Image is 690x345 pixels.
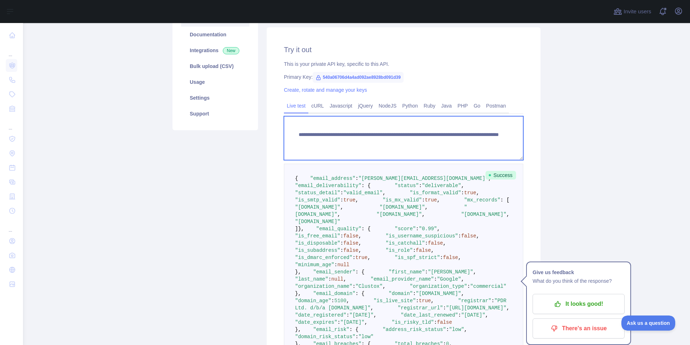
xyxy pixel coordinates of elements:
[422,183,461,189] span: "deliverable"
[386,233,458,239] span: "is_username_suspicious"
[419,183,422,189] span: :
[295,283,353,289] span: "organization_name"
[458,298,491,304] span: "registrar"
[425,197,437,203] span: true
[425,240,428,246] span: :
[349,312,373,318] span: "[DATE]"
[461,190,464,196] span: :
[621,316,676,331] iframe: Toggle Customer Support
[483,100,509,112] a: Postman
[467,283,470,289] span: :
[284,100,308,112] a: Live test
[343,276,346,282] span: ,
[295,312,346,318] span: "date_registered"
[476,233,479,239] span: ,
[340,319,364,325] span: "[DATE]"
[284,60,523,68] div: This is your private API key, specific to this API.
[355,334,358,340] span: :
[181,58,249,74] a: Bulk upload (CSV)
[295,276,328,282] span: "last_name"
[428,269,473,275] span: "[PERSON_NAME]"
[295,334,355,340] span: "domain_risk_status"
[449,327,464,332] span: "low"
[388,291,413,296] span: "domain"
[446,305,506,311] span: "[URL][DOMAIN_NAME]"
[443,255,458,260] span: false
[313,269,355,275] span: "email_sender"
[181,74,249,90] a: Usage
[223,47,239,54] span: New
[295,291,301,296] span: },
[181,90,249,106] a: Settings
[538,298,619,310] p: It looks good!
[334,298,346,304] span: 5100
[395,183,419,189] span: "status"
[377,212,422,217] span: "[DOMAIN_NAME]"
[368,255,371,260] span: ,
[419,226,437,232] span: "0.99"
[340,233,343,239] span: :
[440,255,443,260] span: :
[343,240,358,246] span: false
[343,197,355,203] span: true
[392,319,434,325] span: "is_risky_tld"
[398,305,443,311] span: "registrar_url"
[458,312,461,318] span: :
[464,190,477,196] span: true
[386,240,425,246] span: "is_catchall"
[313,72,404,83] span: 540a06706d4a4ad092ae8928bd091d39
[401,312,458,318] span: "date_last_renewed"
[437,276,461,282] span: "Google"
[428,240,443,246] span: false
[437,319,452,325] span: false
[295,226,298,232] span: ]
[355,291,364,296] span: : {
[464,327,467,332] span: ,
[413,248,416,253] span: :
[388,269,425,275] span: "first_name"
[358,248,361,253] span: ,
[295,176,298,181] span: {
[6,219,17,233] div: ...
[349,327,358,332] span: : {
[416,226,419,232] span: :
[353,255,355,260] span: :
[295,255,353,260] span: "is_dmarc_enforced"
[395,255,440,260] span: "is_spf_strict"
[310,176,355,181] span: "email_address"
[416,291,461,296] span: "[DOMAIN_NAME]"
[422,197,425,203] span: :
[455,100,471,112] a: PHP
[337,319,340,325] span: :
[399,100,421,112] a: Python
[355,197,358,203] span: ,
[383,283,386,289] span: ,
[434,276,437,282] span: :
[346,298,349,304] span: ,
[410,283,467,289] span: "organization_type"
[295,262,334,268] span: "minimum_age"
[181,27,249,42] a: Documentation
[533,294,625,314] button: It looks good!
[461,276,464,282] span: ,
[355,269,364,275] span: : {
[295,269,301,275] span: },
[362,226,371,232] span: : {
[461,183,464,189] span: ,
[443,305,446,311] span: :
[443,240,446,246] span: ,
[624,8,651,16] span: Invite users
[383,327,446,332] span: "address_risk_status"
[438,100,455,112] a: Java
[298,226,304,232] span: },
[461,312,485,318] span: "[DATE]"
[458,233,461,239] span: :
[422,212,425,217] span: ,
[421,100,438,112] a: Ruby
[295,204,340,210] span: "[DOMAIN_NAME]"
[425,204,428,210] span: ,
[295,240,340,246] span: "is_disposable"
[328,276,331,282] span: :
[358,334,373,340] span: "low"
[416,298,419,304] span: :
